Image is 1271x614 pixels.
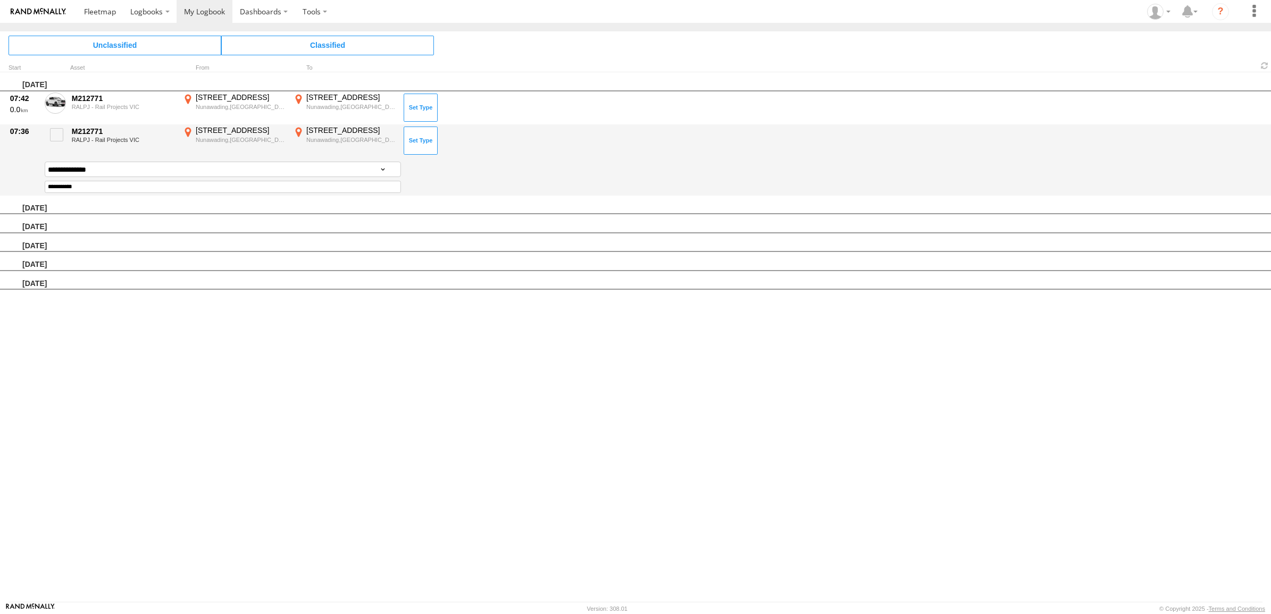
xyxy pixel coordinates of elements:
div: [STREET_ADDRESS] [196,125,286,135]
label: Click to View Event Location [291,92,398,123]
div: Nunawading,[GEOGRAPHIC_DATA] [306,103,396,111]
img: rand-logo.svg [11,8,66,15]
div: © Copyright 2025 - [1159,605,1265,612]
button: Click to Set [404,94,438,121]
span: Click to view Unclassified Trips [9,36,221,55]
div: From [181,65,287,71]
span: Refresh [1258,61,1271,71]
div: [STREET_ADDRESS] [306,92,396,102]
div: Version: 308.01 [587,605,628,612]
label: Click to View Event Location [181,92,287,123]
div: [STREET_ADDRESS] [306,125,396,135]
div: Nunawading,[GEOGRAPHIC_DATA] [196,136,286,144]
button: Click to Set [404,127,438,154]
div: [STREET_ADDRESS] [196,92,286,102]
label: Click to View Event Location [291,125,398,156]
i: ? [1212,3,1229,20]
div: M212771 [72,94,175,103]
div: Asset [70,65,177,71]
div: Andrew Stead [1143,4,1174,20]
div: RALPJ - Rail Projects VIC [72,137,175,143]
span: Click to view Classified Trips [221,36,434,55]
div: M212771 [72,127,175,136]
div: Click to Sort [9,65,40,71]
div: 07:42 [10,94,39,103]
a: Visit our Website [6,603,55,614]
div: 07:36 [10,127,39,136]
a: Terms and Conditions [1209,605,1265,612]
div: To [291,65,398,71]
div: 0.0 [10,105,39,114]
label: Click to View Event Location [181,125,287,156]
div: Nunawading,[GEOGRAPHIC_DATA] [196,103,286,111]
div: Nunawading,[GEOGRAPHIC_DATA] [306,136,396,144]
div: RALPJ - Rail Projects VIC [72,104,175,110]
